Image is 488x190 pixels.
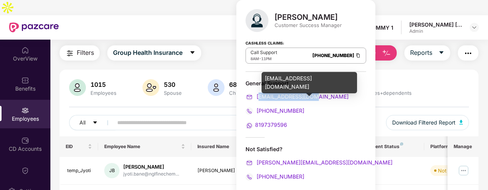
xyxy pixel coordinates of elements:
a: 8197379596 [246,121,287,128]
img: svg+xml;base64,PHN2ZyB4bWxucz0iaHR0cDovL3d3dy53My5vcmcvMjAwMC9zdmciIHhtbG5zOnhsaW5rPSJodHRwOi8vd3... [208,79,225,96]
div: Employees [89,90,118,96]
div: General Support [246,80,366,87]
img: svg+xml;base64,PHN2ZyBpZD0iRW1wbG95ZWVzIiB4bWxucz0iaHR0cDovL3d3dy53My5vcmcvMjAwMC9zdmciIHdpZHRoPS... [21,107,29,114]
img: svg+xml;base64,PHN2ZyB4bWxucz0iaHR0cDovL3d3dy53My5vcmcvMjAwMC9zdmciIHhtbG5zOnhsaW5rPSJodHRwOi8vd3... [246,9,268,32]
span: Reports [410,48,432,57]
div: Not Verified [438,167,466,174]
a: [PHONE_NUMBER] [246,107,304,114]
div: temp_Jyoti [67,167,92,174]
span: caret-down [189,49,196,56]
div: Employees+dependents [352,90,413,96]
img: manageButton [457,164,470,177]
img: svg+xml;base64,PHN2ZyB4bWxucz0iaHR0cDovL3d3dy53My5vcmcvMjAwMC9zdmciIHdpZHRoPSI4IiBoZWlnaHQ9IjgiIH... [400,142,403,145]
span: Employee Name [104,144,179,150]
div: Endorsement Status [352,144,418,150]
div: 687 [228,81,243,88]
span: 8197379596 [255,121,287,128]
img: svg+xml;base64,PHN2ZyB4bWxucz0iaHR0cDovL3d3dy53My5vcmcvMjAwMC9zdmciIHhtbG5zOnhsaW5rPSJodHRwOi8vd3... [69,79,86,96]
div: Child [228,90,243,96]
div: JB [104,163,120,178]
div: 2284 [352,81,413,88]
div: Not Satisfied? [246,145,366,153]
div: [EMAIL_ADDRESS][DOMAIN_NAME] [262,72,357,93]
button: Download Filtered Report [386,115,469,130]
img: svg+xml;base64,PHN2ZyB4bWxucz0iaHR0cDovL3d3dy53My5vcmcvMjAwMC9zdmciIHdpZHRoPSIyNCIgaGVpZ2h0PSIyNC... [464,49,473,58]
strong: Cashless Claims: [246,38,284,47]
img: svg+xml;base64,PHN2ZyB4bWxucz0iaHR0cDovL3d3dy53My5vcmcvMjAwMC9zdmciIHhtbG5zOnhsaW5rPSJodHRwOi8vd3... [382,49,391,58]
a: [PHONE_NUMBER] [312,53,354,58]
span: Group Health Insurance [113,48,183,57]
div: [PERSON_NAME] [275,13,342,22]
img: svg+xml;base64,PHN2ZyBpZD0iQ0RfQWNjb3VudHMiIGRhdGEtbmFtZT0iQ0QgQWNjb3VudHMiIHhtbG5zPSJodHRwOi8vd3... [21,137,29,144]
span: EID [66,144,87,150]
div: jyoti.bane@nglfinechem... [123,171,179,178]
div: - [250,56,277,62]
div: 1015 [89,81,118,88]
span: [PERSON_NAME][EMAIL_ADDRESS][DOMAIN_NAME] [255,159,393,166]
button: Reportscaret-down [404,45,450,61]
img: svg+xml;base64,PHN2ZyBpZD0iSG9tZSIgeG1sbnM9Imh0dHA6Ly93d3cudzMub3JnLzIwMDAvc3ZnIiB3aWR0aD0iMjAiIG... [21,46,29,54]
img: svg+xml;base64,PHN2ZyB4bWxucz0iaHR0cDovL3d3dy53My5vcmcvMjAwMC9zdmciIHdpZHRoPSIyMCIgaGVpZ2h0PSIyMC... [246,122,253,129]
div: Spouse [162,90,183,96]
span: Download Filtered Report [392,118,456,127]
img: svg+xml;base64,PHN2ZyBpZD0iQ2xhaW0iIHhtbG5zPSJodHRwOi8vd3d3LnczLm9yZy8yMDAwL3N2ZyIgd2lkdGg9IjIwIi... [21,167,29,174]
a: [EMAIL_ADDRESS][DOMAIN_NAME] [246,93,349,100]
span: caret-down [438,49,444,56]
div: Admin [409,28,463,34]
img: svg+xml;base64,PHN2ZyB4bWxucz0iaHR0cDovL3d3dy53My5vcmcvMjAwMC9zdmciIHdpZHRoPSIyNCIgaGVpZ2h0PSIyNC... [65,49,74,58]
div: [PERSON_NAME] [PERSON_NAME] [409,21,463,28]
img: Clipboard Icon [355,52,361,59]
button: Allcaret-down [69,115,116,130]
span: caret-down [92,120,98,126]
img: svg+xml;base64,PHN2ZyB4bWxucz0iaHR0cDovL3d3dy53My5vcmcvMjAwMC9zdmciIHdpZHRoPSIyMCIgaGVpZ2h0PSIyMC... [246,173,253,181]
th: Manage [448,136,478,157]
img: New Pazcare Logo [9,22,59,32]
div: [PERSON_NAME] [123,163,179,171]
button: Group Health Insurancecaret-down [107,45,201,61]
div: Customer Success Manager [275,22,342,29]
span: [PHONE_NUMBER] [255,107,304,114]
img: svg+xml;base64,PHN2ZyB4bWxucz0iaHR0cDovL3d3dy53My5vcmcvMjAwMC9zdmciIHhtbG5zOnhsaW5rPSJodHRwOi8vd3... [459,120,463,125]
img: svg+xml;base64,PHN2ZyB4bWxucz0iaHR0cDovL3d3dy53My5vcmcvMjAwMC9zdmciIHdpZHRoPSIyMCIgaGVpZ2h0PSIyMC... [246,93,253,101]
span: All [79,118,86,127]
span: 11PM [261,56,271,61]
th: EID [60,136,99,157]
img: svg+xml;base64,PHN2ZyBpZD0iRHJvcGRvd24tMzJ4MzIiIHhtbG5zPSJodHRwOi8vd3d3LnczLm9yZy8yMDAwL3N2ZyIgd2... [471,24,477,30]
span: [EMAIL_ADDRESS][DOMAIN_NAME] [255,93,349,100]
div: Platform Status [430,144,472,150]
span: 8AM [250,56,259,61]
img: svg+xml;base64,PHN2ZyB4bWxucz0iaHR0cDovL3d3dy53My5vcmcvMjAwMC9zdmciIHhtbG5zOnhsaW5rPSJodHRwOi8vd3... [142,79,159,96]
p: Call Support [250,49,277,56]
th: Employee Name [98,136,191,157]
a: [PHONE_NUMBER] [246,173,304,180]
div: Not Satisfied? [246,145,366,181]
a: [PERSON_NAME][EMAIL_ADDRESS][DOMAIN_NAME] [246,159,393,166]
div: General Support [246,80,366,129]
span: [PHONE_NUMBER] [255,173,304,180]
div: 530 [162,81,183,88]
span: Filters [77,48,94,57]
th: Insured Name [191,136,254,157]
img: svg+xml;base64,PHN2ZyB4bWxucz0iaHR0cDovL3d3dy53My5vcmcvMjAwMC9zdmciIHdpZHRoPSIyMCIgaGVpZ2h0PSIyMC... [246,107,253,115]
img: svg+xml;base64,PHN2ZyB4bWxucz0iaHR0cDovL3d3dy53My5vcmcvMjAwMC9zdmciIHdpZHRoPSIyMCIgaGVpZ2h0PSIyMC... [246,159,253,167]
div: [PERSON_NAME] [197,167,247,174]
img: svg+xml;base64,PHN2ZyBpZD0iQmVuZWZpdHMiIHhtbG5zPSJodHRwOi8vd3d3LnczLm9yZy8yMDAwL3N2ZyIgd2lkdGg9Ij... [21,77,29,84]
button: Filters [60,45,100,61]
